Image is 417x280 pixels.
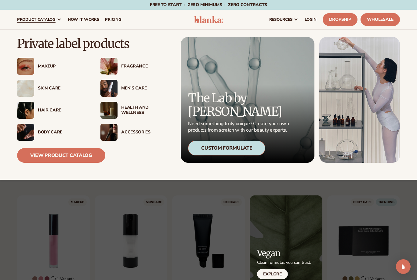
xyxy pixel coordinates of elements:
[65,10,102,29] a: How It Works
[17,102,88,119] a: Female hair pulled back with clips. Hair Care
[17,148,105,163] a: View Product Catalog
[323,13,357,26] a: Dropship
[257,249,311,258] h2: Vegan
[100,124,118,141] img: Female with makeup brush.
[121,64,172,69] div: Fragrance
[17,37,172,50] p: Private label products
[100,80,118,97] img: Male holding moisturizer bottle.
[38,64,88,69] div: Makeup
[121,105,172,115] div: Health And Wellness
[14,10,65,29] a: product catalog
[38,130,88,135] div: Body Care
[68,17,99,22] span: How It Works
[266,10,302,29] a: resources
[38,108,88,113] div: Hair Care
[100,124,172,141] a: Female with makeup brush. Accessories
[17,102,34,119] img: Female hair pulled back with clips.
[102,10,124,29] a: pricing
[269,17,292,22] span: resources
[17,124,34,141] img: Male hand applying moisturizer.
[188,121,291,133] p: Need something truly unique? Create your own products from scratch with our beauty experts.
[257,260,311,265] p: Clean formulas you can trust.
[100,58,118,75] img: Pink blooming flower.
[17,17,56,22] span: product catalog
[105,17,121,22] span: pricing
[121,86,172,91] div: Men’s Care
[100,58,172,75] a: Pink blooming flower. Fragrance
[188,91,291,118] p: The Lab by [PERSON_NAME]
[181,37,314,163] a: Microscopic product formula. The Lab by [PERSON_NAME] Need something truly unique? Create your ow...
[319,37,400,163] img: Female in lab with equipment.
[194,16,223,23] img: logo
[257,269,288,279] a: Explore
[100,102,172,119] a: Candles and incense on table. Health And Wellness
[17,124,88,141] a: Male hand applying moisturizer. Body Care
[305,17,317,22] span: LOGIN
[100,80,172,97] a: Male holding moisturizer bottle. Men’s Care
[396,259,411,274] div: Open Intercom Messenger
[121,130,172,135] div: Accessories
[17,80,88,97] a: Cream moisturizer swatch. Skin Care
[38,86,88,91] div: Skin Care
[361,13,400,26] a: Wholesale
[17,58,88,75] a: Female with glitter eye makeup. Makeup
[150,2,267,8] span: Free to start · ZERO minimums · ZERO contracts
[17,58,34,75] img: Female with glitter eye makeup.
[188,141,265,155] div: Custom Formulate
[302,10,320,29] a: LOGIN
[100,102,118,119] img: Candles and incense on table.
[17,80,34,97] img: Cream moisturizer swatch.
